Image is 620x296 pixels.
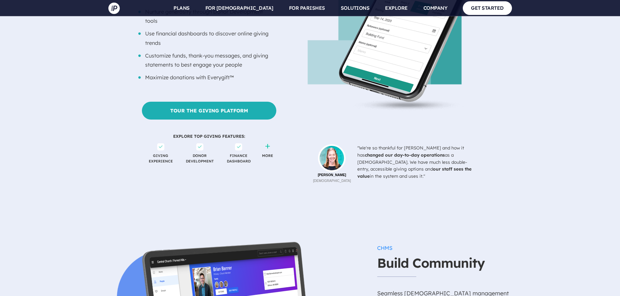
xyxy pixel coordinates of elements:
[142,120,276,143] span: EXPLORE TOP GIVING FEATURES:
[142,48,276,70] li: Customize funds, thank-you messages, and giving statements to best engage your people
[463,1,512,15] a: GET STARTED
[220,143,258,172] span: FINANCE DASHBOARD
[142,143,180,172] span: GIVING EXPERIENCE
[318,144,346,172] img: profile_kamy-beattie.png
[181,143,219,172] span: DONOR DEVELOPMENT
[377,242,512,254] h6: CHMS
[313,172,351,183] p: [DEMOGRAPHIC_DATA]
[313,172,351,179] b: [PERSON_NAME]
[142,70,276,82] li: Maximize donations with Everygift™
[377,254,512,277] h3: Build Community
[142,102,276,120] a: Tour the Giving Platform
[357,144,475,180] div: "We're so thankful for [PERSON_NAME] and how it has as a [DEMOGRAPHIC_DATA]. We have much less do...
[262,153,273,159] a: MORE
[365,152,445,158] b: changed our day-to-day operations
[142,26,276,47] li: Use financial dashboards to discover online giving trends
